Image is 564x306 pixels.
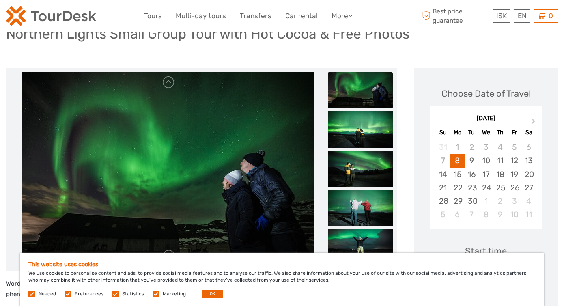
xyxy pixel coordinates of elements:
[163,291,186,297] label: Marketing
[465,154,479,167] div: Choose Tuesday, September 9th, 2025
[328,190,393,226] img: a09b1f567edb46e68acc28e37cefcb4d_slider_thumbnail.jpeg
[328,229,393,266] img: 02d27403baa34bd09e8e5d055bdf08e4_slider_thumbnail.jpeg
[496,12,507,20] span: ISK
[420,7,491,25] span: Best price guarantee
[521,140,536,154] div: Not available Saturday, September 6th, 2025
[436,154,450,167] div: Not available Sunday, September 7th, 2025
[285,10,318,22] a: Car rental
[465,194,479,208] div: Choose Tuesday, September 30th, 2025
[240,10,271,22] a: Transfers
[39,291,56,297] label: Needed
[450,154,465,167] div: Choose Monday, September 8th, 2025
[493,154,507,167] div: Choose Thursday, September 11th, 2025
[93,13,103,22] button: Open LiveChat chat widget
[465,208,479,221] div: Choose Tuesday, October 7th, 2025
[450,208,465,221] div: Choose Monday, October 6th, 2025
[493,208,507,221] div: Choose Thursday, October 9th, 2025
[202,290,223,298] button: OK
[507,208,521,221] div: Choose Friday, October 10th, 2025
[479,127,493,138] div: We
[493,140,507,154] div: Not available Thursday, September 4th, 2025
[328,151,393,187] img: 086c1708e4614c6ab864fee645773794_slider_thumbnail.jpeg
[547,12,554,20] span: 0
[493,181,507,194] div: Choose Thursday, September 25th, 2025
[465,181,479,194] div: Choose Tuesday, September 23rd, 2025
[521,154,536,167] div: Choose Saturday, September 13th, 2025
[441,87,531,100] div: Choose Date of Travel
[507,181,521,194] div: Choose Friday, September 26th, 2025
[507,154,521,167] div: Choose Friday, September 12th, 2025
[450,127,465,138] div: Mo
[436,168,450,181] div: Choose Sunday, September 14th, 2025
[479,140,493,154] div: Not available Wednesday, September 3rd, 2025
[450,140,465,154] div: Not available Monday, September 1st, 2025
[521,127,536,138] div: Sa
[493,168,507,181] div: Choose Thursday, September 18th, 2025
[450,181,465,194] div: Choose Monday, September 22nd, 2025
[436,181,450,194] div: Choose Sunday, September 21st, 2025
[436,140,450,154] div: Not available Sunday, August 31st, 2025
[479,181,493,194] div: Choose Wednesday, September 24th, 2025
[507,168,521,181] div: Choose Friday, September 19th, 2025
[20,253,544,306] div: We use cookies to personalise content and ads, to provide social media features and to analyse ou...
[493,127,507,138] div: Th
[144,10,162,22] a: Tours
[328,72,393,108] img: af83fa3f23d543e69e18620d66ccb65d_slider_thumbnail.jpg
[479,168,493,181] div: Choose Wednesday, September 17th, 2025
[521,168,536,181] div: Choose Saturday, September 20th, 2025
[122,291,144,297] label: Statistics
[507,194,521,208] div: Choose Friday, October 3rd, 2025
[479,154,493,167] div: Choose Wednesday, September 10th, 2025
[521,181,536,194] div: Choose Saturday, September 27th, 2025
[6,26,409,42] h1: Northern Lights Small Group Tour with Hot Cocoa & Free Photos
[176,10,226,22] a: Multi-day tours
[6,279,397,300] p: Words alone cannot capture the breathtaking beauty of the Aurora Borealis, also known as the Nort...
[465,140,479,154] div: Not available Tuesday, September 2nd, 2025
[436,194,450,208] div: Choose Sunday, September 28th, 2025
[6,6,96,26] img: 120-15d4194f-c635-41b9-a512-a3cb382bfb57_logo_small.png
[465,127,479,138] div: Tu
[479,208,493,221] div: Choose Wednesday, October 8th, 2025
[332,10,353,22] a: More
[521,208,536,221] div: Choose Saturday, October 11th, 2025
[521,194,536,208] div: Choose Saturday, October 4th, 2025
[11,14,92,21] p: We're away right now. Please check back later!
[507,140,521,154] div: Not available Friday, September 5th, 2025
[450,194,465,208] div: Choose Monday, September 29th, 2025
[28,261,536,268] h5: This website uses cookies
[436,208,450,221] div: Choose Sunday, October 5th, 2025
[465,245,507,257] div: Start time
[75,291,103,297] label: Preferences
[430,114,542,123] div: [DATE]
[450,168,465,181] div: Choose Monday, September 15th, 2025
[479,194,493,208] div: Choose Wednesday, October 1st, 2025
[465,168,479,181] div: Choose Tuesday, September 16th, 2025
[328,111,393,148] img: 90fe71c33a0e4898adea39a9e02b5873_slider_thumbnail.png
[436,127,450,138] div: Su
[528,116,541,129] button: Next Month
[22,72,314,267] img: af83fa3f23d543e69e18620d66ccb65d_main_slider.jpg
[433,140,539,221] div: month 2025-09
[507,127,521,138] div: Fr
[493,194,507,208] div: Choose Thursday, October 2nd, 2025
[514,9,530,23] div: EN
